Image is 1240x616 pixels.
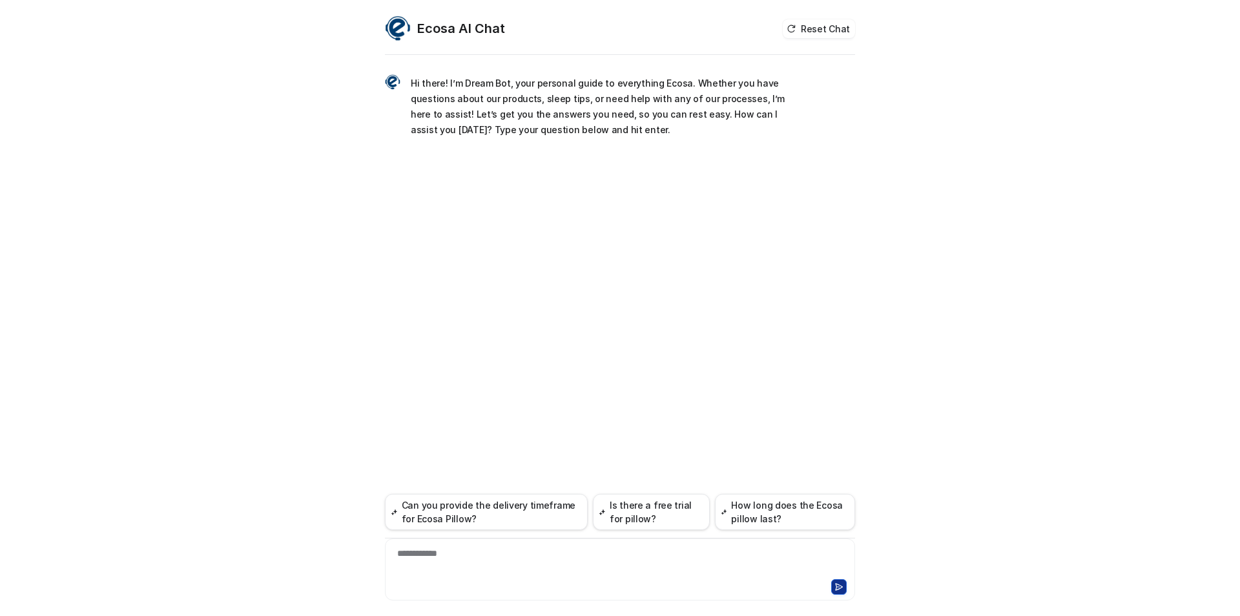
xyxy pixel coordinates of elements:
[783,19,855,38] button: Reset Chat
[385,16,411,41] img: Widget
[715,494,855,530] button: How long does the Ecosa pillow last?
[417,19,505,37] h2: Ecosa AI Chat
[411,76,789,138] p: Hi there! I’m Dream Bot, your personal guide to everything Ecosa. Whether you have questions abou...
[593,494,710,530] button: Is there a free trial for pillow?
[385,74,400,90] img: Widget
[385,494,588,530] button: Can you provide the delivery timeframe for Ecosa Pillow?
